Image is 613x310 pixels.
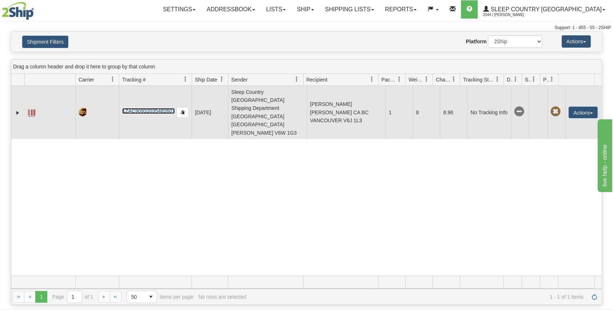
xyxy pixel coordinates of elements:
span: Recipient [306,76,328,83]
span: items per page [127,291,193,303]
span: Pickup Status [543,76,549,83]
a: Refresh [589,291,600,303]
span: 50 [131,293,141,301]
span: Sleep Country [GEOGRAPHIC_DATA] [489,6,602,12]
img: 8 - UPS [79,108,86,117]
td: 8.96 [440,86,467,139]
td: 1 [385,86,413,139]
span: Page of 1 [52,291,93,303]
a: Shipment Issues filter column settings [528,73,540,86]
td: Sleep Country [GEOGRAPHIC_DATA] Shipping Department [GEOGRAPHIC_DATA] [GEOGRAPHIC_DATA][PERSON_NA... [228,86,307,139]
td: [DATE] [192,86,228,139]
a: Delivery Status filter column settings [509,73,522,86]
a: Reports [380,0,422,19]
div: No rows are selected [199,294,247,300]
span: No Tracking Info [514,107,524,117]
span: Page sizes drop down [127,291,157,303]
iframe: chat widget [596,118,612,192]
button: Copy to clipboard [176,107,189,118]
a: Carrier filter column settings [107,73,119,86]
input: Page 1 [67,291,82,303]
td: No Tracking Info [467,86,511,139]
span: Delivery Status [507,76,513,83]
a: Addressbook [201,0,261,19]
img: logo2044.jpg [2,2,34,20]
a: Pickup Status filter column settings [546,73,558,86]
a: Ship Date filter column settings [216,73,228,86]
a: Sender filter column settings [291,73,303,86]
span: 2044 / [PERSON_NAME] [483,11,538,19]
div: grid grouping header [11,60,602,74]
span: Carrier [79,76,94,83]
span: Pickup Not Assigned [550,107,561,117]
button: Actions [569,107,598,118]
a: Recipient filter column settings [366,73,378,86]
span: Weight [409,76,424,83]
a: Tracking Status filter column settings [491,73,504,86]
button: Actions [562,35,591,48]
a: Lists [261,0,291,19]
a: Tracking # filter column settings [179,73,192,86]
button: Shipment Filters [22,36,68,48]
span: Packages [381,76,397,83]
span: Tracking Status [463,76,495,83]
span: Tracking # [122,76,146,83]
a: 1ZAC90932035482607 [122,108,175,114]
a: Ship [291,0,319,19]
td: 8 [413,86,440,139]
td: [PERSON_NAME] [PERSON_NAME] CA BC VANCOUVER V6J 1L3 [307,86,386,139]
span: select [145,291,157,303]
a: Label [28,106,35,118]
span: Ship Date [195,76,217,83]
a: Packages filter column settings [393,73,405,86]
span: Page 1 [35,291,47,303]
a: Shipping lists [320,0,380,19]
a: Settings [157,0,201,19]
span: Sender [231,76,248,83]
a: Weight filter column settings [420,73,433,86]
a: Sleep Country [GEOGRAPHIC_DATA] 2044 / [PERSON_NAME] [478,0,611,19]
span: Shipment Issues [525,76,531,83]
div: Support: 1 - 855 - 55 - 2SHIP [2,25,611,31]
label: Platform [466,38,486,45]
span: Charge [436,76,451,83]
div: live help - online [5,4,67,13]
span: 1 - 1 of 1 items [251,294,584,300]
a: Charge filter column settings [448,73,460,86]
a: Expand [14,109,21,116]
